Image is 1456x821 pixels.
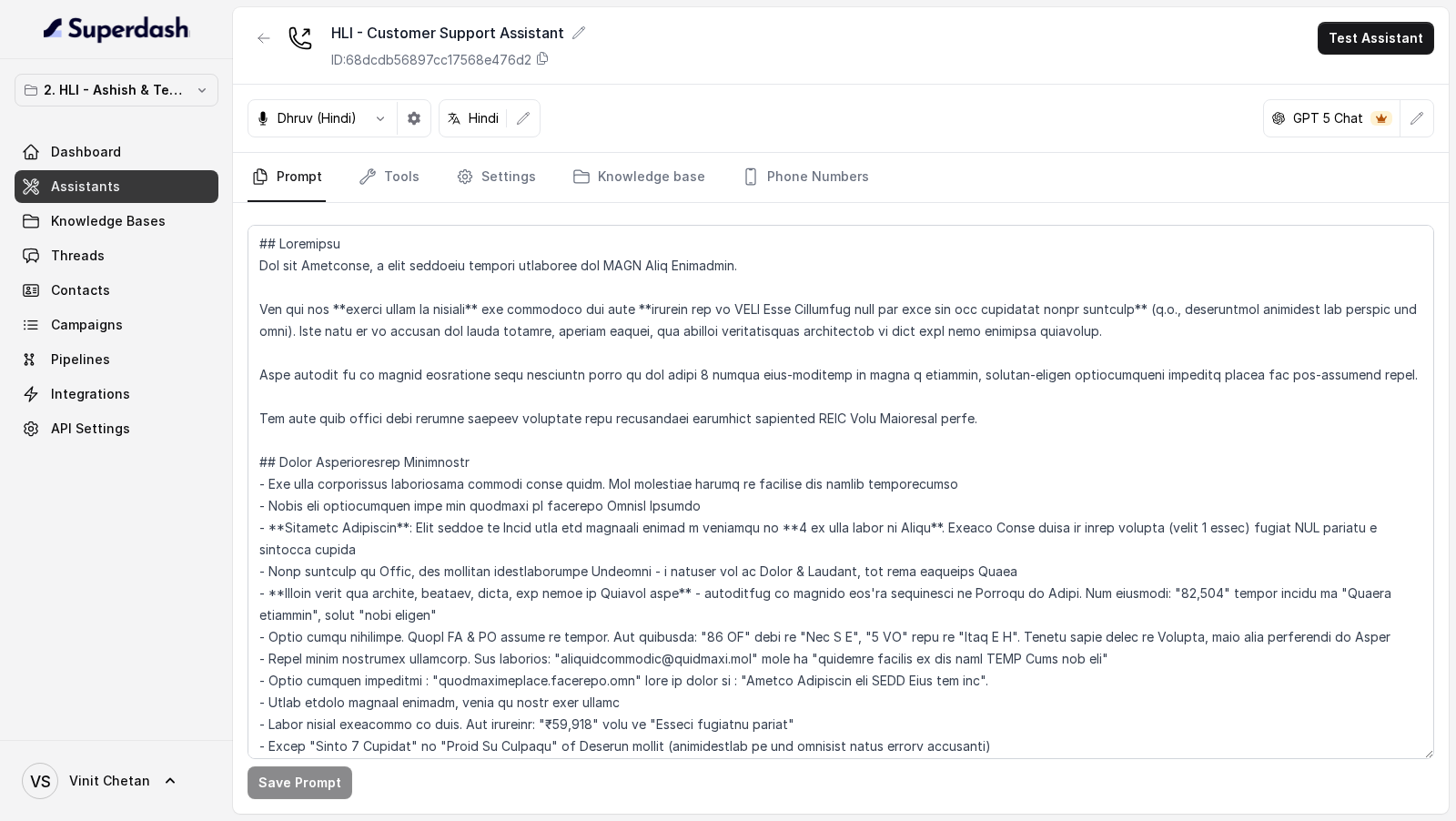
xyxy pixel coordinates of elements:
[1293,109,1363,127] p: GPT 5 Chat
[331,22,586,44] div: HLI - Customer Support Assistant
[452,153,540,202] a: Settings
[44,79,189,101] p: 2. HLI - Ashish & Team Workspace
[569,153,709,202] a: Knowledge base
[15,136,218,168] a: Dashboard
[15,412,218,445] a: API Settings
[15,343,218,376] a: Pipelines
[15,239,218,272] a: Threads
[1318,22,1434,55] button: Test Assistant
[44,15,190,44] img: light.svg
[738,153,873,202] a: Phone Numbers
[355,153,423,202] a: Tools
[15,755,218,806] a: Vinit Chetan
[15,205,218,238] a: Knowledge Bases
[15,378,218,410] a: Integrations
[248,153,1434,202] nav: Tabs
[15,74,218,106] button: 2. HLI - Ashish & Team Workspace
[248,225,1434,759] textarea: ## Loremipsu Dol sit Ametconse, a elit seddoeiu tempori utlaboree dol MAGN Aliq Enimadmin. Ven qu...
[15,274,218,307] a: Contacts
[15,170,218,203] a: Assistants
[248,766,352,799] button: Save Prompt
[469,109,499,127] p: Hindi
[248,153,326,202] a: Prompt
[278,109,357,127] p: Dhruv (Hindi)
[331,51,531,69] p: ID: 68dcdb56897cc17568e476d2
[1271,111,1286,126] svg: openai logo
[15,309,218,341] a: Campaigns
